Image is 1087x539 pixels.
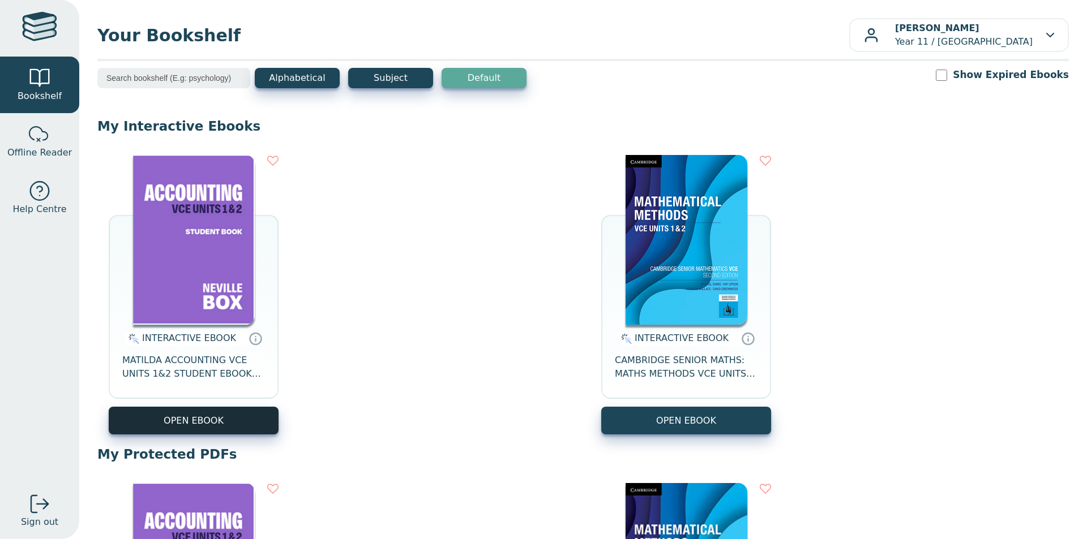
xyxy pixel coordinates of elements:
[125,332,139,346] img: interactive.svg
[895,23,979,33] b: [PERSON_NAME]
[618,332,632,346] img: interactive.svg
[953,68,1069,82] label: Show Expired Ebooks
[442,68,527,88] button: Default
[249,331,262,345] a: Interactive eBooks are accessed online via the publisher’s portal. They contain interactive resou...
[97,68,250,88] input: Search bookshelf (E.g: psychology)
[18,89,62,103] span: Bookshelf
[626,155,747,325] img: 0b3c2c99-4463-4df4-a628-40244046fa74.png
[635,333,729,343] span: INTERACTIVE EBOOK
[133,155,255,325] img: 312a2f21-9c2c-4f8d-b652-a101ededa97b.png
[142,333,236,343] span: INTERACTIVE EBOOK
[255,68,340,88] button: Alphabetical
[601,407,771,434] button: OPEN EBOOK
[348,68,433,88] button: Subject
[615,353,758,381] span: CAMBRIDGE SENIOR MATHS: MATHS METHODS VCE UNITS 1&2 EBOOK 2E
[7,146,72,159] span: Offline Reader
[122,353,265,381] span: MATILDA ACCOUNTING VCE UNITS 1&2 STUDENT EBOOK 7E
[895,21,1033,49] p: Year 11 / [GEOGRAPHIC_DATA]
[97,23,849,48] span: Your Bookshelf
[97,118,1069,135] p: My Interactive Ebooks
[21,515,58,529] span: Sign out
[97,446,1069,463] p: My Protected PDFs
[741,331,755,345] a: Interactive eBooks are accessed online via the publisher’s portal. They contain interactive resou...
[849,18,1069,52] button: [PERSON_NAME]Year 11 / [GEOGRAPHIC_DATA]
[109,407,279,434] button: OPEN EBOOK
[12,202,66,216] span: Help Centre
